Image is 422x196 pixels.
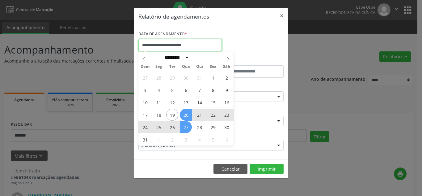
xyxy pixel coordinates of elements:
[221,133,233,146] span: Setembro 6, 2025
[193,109,205,121] span: Agosto 21, 2025
[207,96,219,108] span: Agosto 15, 2025
[180,133,192,146] span: Setembro 3, 2025
[162,54,189,61] select: Month
[166,109,178,121] span: Agosto 19, 2025
[139,121,151,133] span: Agosto 24, 2025
[139,84,151,96] span: Agosto 3, 2025
[207,121,219,133] span: Agosto 29, 2025
[179,65,193,69] span: Qua
[153,109,165,121] span: Agosto 18, 2025
[138,65,152,69] span: Dom
[276,8,288,23] button: Close
[207,133,219,146] span: Setembro 5, 2025
[189,54,210,61] input: Year
[213,164,247,174] button: Cancelar
[139,133,151,146] span: Agosto 31, 2025
[193,84,205,96] span: Agosto 7, 2025
[250,164,284,174] button: Imprimir
[193,133,205,146] span: Setembro 4, 2025
[220,65,234,69] span: Sáb
[207,72,219,84] span: Agosto 1, 2025
[138,29,187,39] label: DATA DE AGENDAMENTO
[153,84,165,96] span: Agosto 4, 2025
[153,133,165,146] span: Setembro 1, 2025
[180,84,192,96] span: Agosto 6, 2025
[180,96,192,108] span: Agosto 13, 2025
[139,109,151,121] span: Agosto 17, 2025
[221,109,233,121] span: Agosto 23, 2025
[166,121,178,133] span: Agosto 26, 2025
[193,96,205,108] span: Agosto 14, 2025
[180,121,192,133] span: Agosto 27, 2025
[193,121,205,133] span: Agosto 28, 2025
[206,65,220,69] span: Sex
[152,65,166,69] span: Seg
[221,96,233,108] span: Agosto 16, 2025
[221,121,233,133] span: Agosto 30, 2025
[180,72,192,84] span: Julho 30, 2025
[193,72,205,84] span: Julho 31, 2025
[166,133,178,146] span: Setembro 2, 2025
[166,65,179,69] span: Ter
[180,109,192,121] span: Agosto 20, 2025
[207,84,219,96] span: Agosto 8, 2025
[213,56,284,65] label: ATÉ
[166,96,178,108] span: Agosto 12, 2025
[193,65,206,69] span: Qui
[166,84,178,96] span: Agosto 5, 2025
[221,84,233,96] span: Agosto 9, 2025
[139,72,151,84] span: Julho 27, 2025
[153,121,165,133] span: Agosto 25, 2025
[221,72,233,84] span: Agosto 2, 2025
[153,72,165,84] span: Julho 28, 2025
[207,109,219,121] span: Agosto 22, 2025
[139,96,151,108] span: Agosto 10, 2025
[166,72,178,84] span: Julho 29, 2025
[138,12,209,20] h5: Relatório de agendamentos
[153,96,165,108] span: Agosto 11, 2025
